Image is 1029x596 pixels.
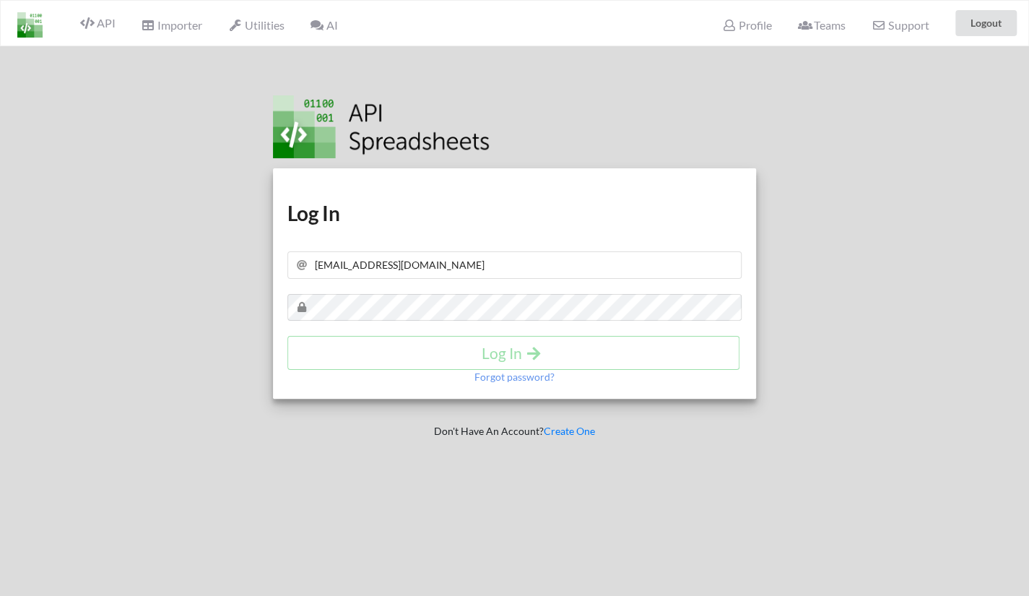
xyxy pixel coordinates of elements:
[310,18,337,32] span: AI
[17,12,43,38] img: LogoIcon.png
[722,18,771,32] span: Profile
[544,425,595,437] a: Create One
[872,20,929,31] span: Support
[287,200,742,226] h1: Log In
[273,95,490,158] img: Logo.png
[798,18,846,32] span: Teams
[141,18,201,32] span: Importer
[955,10,1017,36] button: Logout
[228,18,284,32] span: Utilities
[80,16,115,30] span: API
[287,251,742,279] input: Your Email
[263,424,767,439] p: Don't Have An Account?
[474,370,555,384] p: Forgot password?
